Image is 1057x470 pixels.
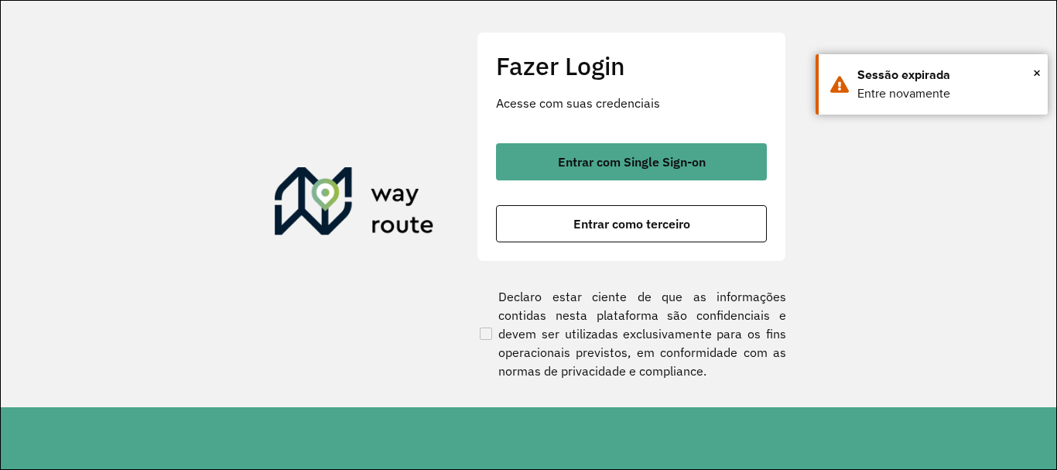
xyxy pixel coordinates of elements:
button: Close [1033,61,1041,84]
button: button [496,143,767,180]
span: Entrar como terceiro [573,218,690,230]
div: Entre novamente [857,84,1036,103]
div: Sessão expirada [857,66,1036,84]
p: Acesse com suas credenciais [496,94,767,112]
img: Roteirizador AmbevTech [275,167,434,242]
span: × [1033,61,1041,84]
span: Entrar com Single Sign-on [558,156,706,168]
label: Declaro estar ciente de que as informações contidas nesta plataforma são confidenciais e devem se... [477,287,786,380]
h2: Fazer Login [496,51,767,81]
button: button [496,205,767,242]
